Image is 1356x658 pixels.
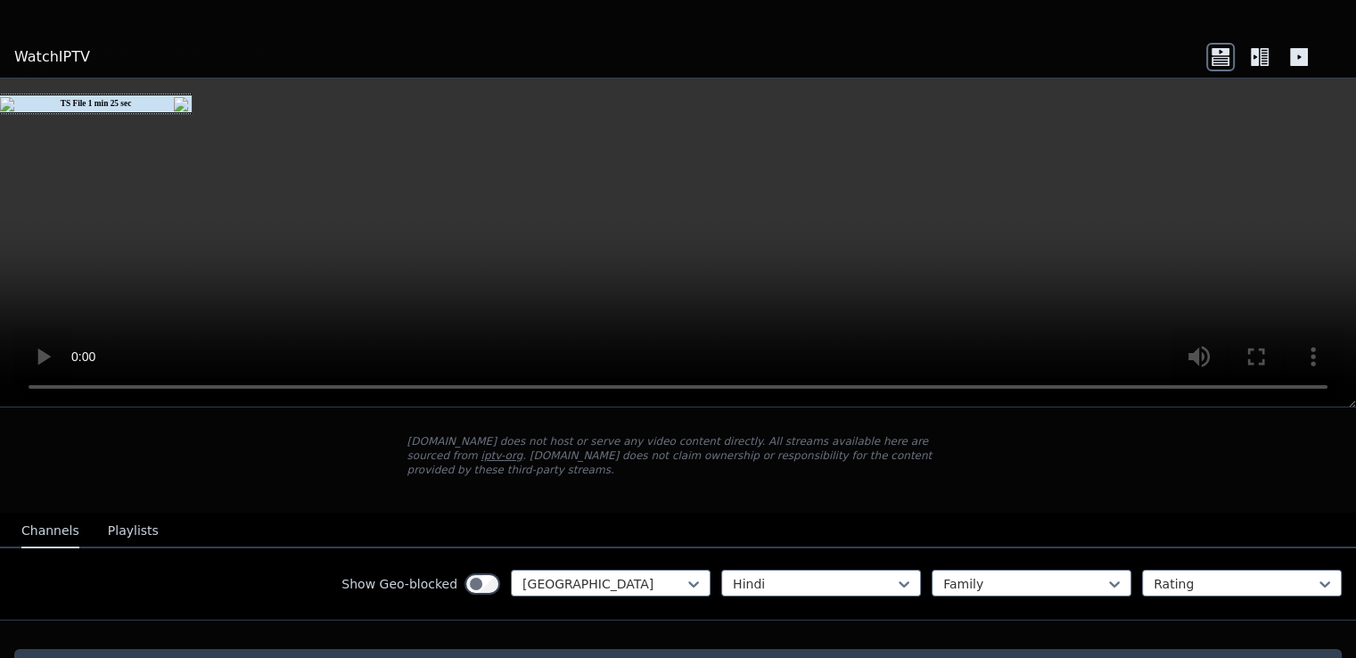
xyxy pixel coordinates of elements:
img: close16.png [174,97,192,111]
button: Playlists [108,514,159,548]
a: iptv-org [481,449,523,462]
label: Show Geo-blocked [341,575,457,593]
a: WatchIPTV [14,46,90,68]
td: TS File 1 min 25 sec [18,95,174,112]
p: [DOMAIN_NAME] does not host or serve any video content directly. All streams available here are s... [407,434,949,477]
button: Channels [21,514,79,548]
